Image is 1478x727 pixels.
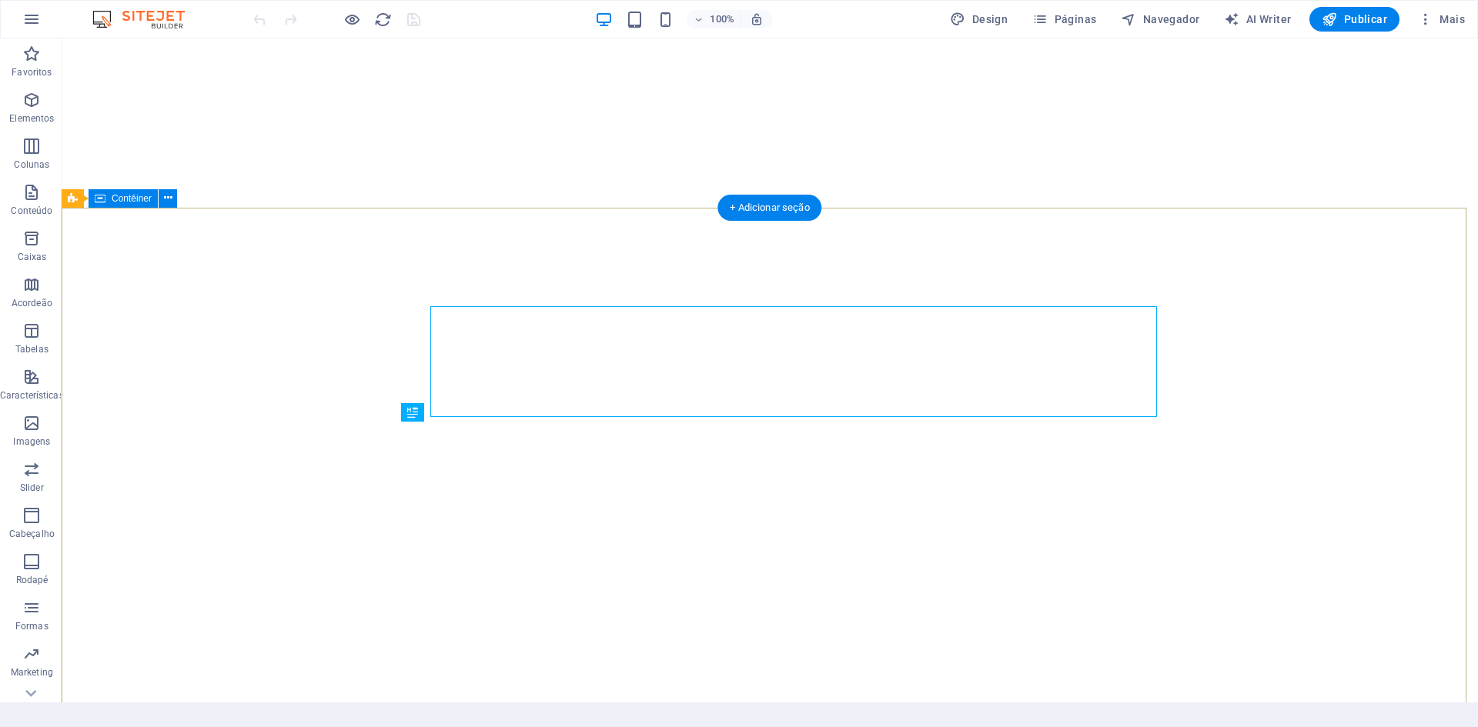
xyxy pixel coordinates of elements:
[1026,7,1102,32] button: Páginas
[1322,12,1387,27] span: Publicar
[1412,7,1471,32] button: Mais
[374,11,392,28] i: Recarregar página
[373,10,392,28] button: reload
[14,158,49,171] p: Colunas
[1121,12,1199,27] span: Navegador
[112,194,152,203] span: Contêiner
[1309,7,1399,32] button: Publicar
[1418,12,1465,27] span: Mais
[944,7,1014,32] div: Design (Ctrl+Alt+Y)
[18,251,47,263] p: Caixas
[1224,12,1291,27] span: AI Writer
[11,205,52,217] p: Conteúdo
[15,620,48,632] p: Formas
[15,343,48,355] p: Tabelas
[9,528,55,540] p: Cabeçalho
[1115,7,1205,32] button: Navegador
[89,10,204,28] img: Editor Logo
[20,482,44,494] p: Slider
[1218,7,1297,32] button: AI Writer
[343,10,361,28] button: Clique aqui para sair do modo de visualização e continuar editando
[950,12,1008,27] span: Design
[13,435,50,448] p: Imagens
[12,66,52,78] p: Favoritos
[710,10,734,28] h6: 100%
[9,112,54,125] p: Elementos
[944,7,1014,32] button: Design
[717,195,821,221] div: + Adicionar seção
[11,666,53,679] p: Marketing
[750,12,764,26] i: Ao redimensionar, ajusta automaticamente o nível de zoom para caber no dispositivo escolhido.
[12,297,52,309] p: Acordeão
[687,10,741,28] button: 100%
[1032,12,1096,27] span: Páginas
[16,574,48,586] p: Rodapé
